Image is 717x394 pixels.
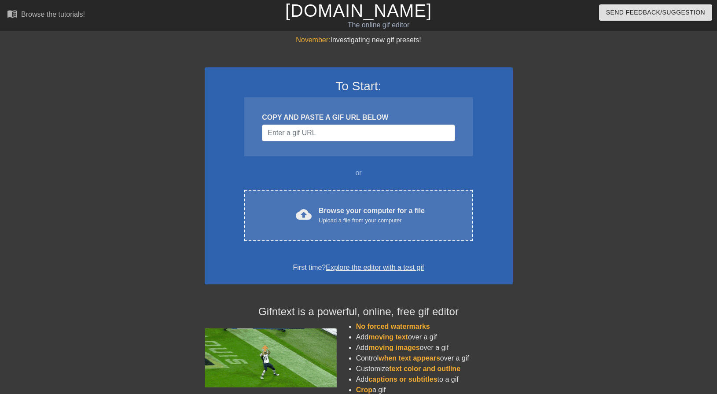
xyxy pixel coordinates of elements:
input: Username [262,125,455,141]
li: Add over a gif [356,342,513,353]
div: First time? [216,262,501,273]
span: text color and outline [389,365,460,372]
li: Control over a gif [356,353,513,364]
div: Browse your computer for a file [319,206,425,225]
a: [DOMAIN_NAME] [285,1,432,20]
div: Browse the tutorials! [21,11,85,18]
span: captions or subtitles [368,376,437,383]
span: November: [296,36,330,44]
span: cloud_upload [296,206,312,222]
span: moving text [368,333,408,341]
div: The online gif editor [243,20,514,30]
img: football_small.gif [205,328,337,387]
span: menu_book [7,8,18,19]
span: moving images [368,344,419,351]
button: Send Feedback/Suggestion [599,4,712,21]
span: Crop [356,386,372,394]
a: Browse the tutorials! [7,8,85,22]
h4: Gifntext is a powerful, online, free gif editor [205,306,513,318]
a: Explore the editor with a test gif [326,264,424,271]
li: Add to a gif [356,374,513,385]
div: or [228,168,490,178]
h3: To Start: [216,79,501,94]
span: No forced watermarks [356,323,430,330]
div: Upload a file from your computer [319,216,425,225]
div: COPY AND PASTE A GIF URL BELOW [262,112,455,123]
div: Investigating new gif presets! [205,35,513,45]
span: Send Feedback/Suggestion [606,7,705,18]
li: Customize [356,364,513,374]
li: Add over a gif [356,332,513,342]
span: when text appears [379,354,440,362]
